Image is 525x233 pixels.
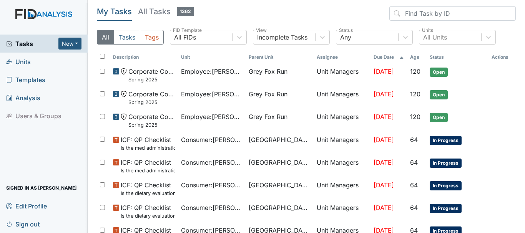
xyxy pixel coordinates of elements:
span: 64 [410,204,418,212]
a: Tasks [6,39,58,48]
span: ICF: QP Checklist Is the dietary evaluation current? (document the date in the comment section) [121,203,175,220]
span: Consumer : [PERSON_NAME][GEOGRAPHIC_DATA] [181,158,243,167]
th: Toggle SortBy [407,51,427,64]
div: Any [340,33,351,42]
span: Signed in as [PERSON_NAME] [6,182,77,194]
span: In Progress [430,181,462,190]
span: [GEOGRAPHIC_DATA] [249,180,311,190]
td: Unit Managers [314,86,370,109]
div: All Units [423,33,447,42]
small: Spring 2025 [128,121,175,129]
th: Toggle SortBy [370,51,407,64]
span: Open [430,68,448,77]
th: Toggle SortBy [110,51,178,64]
span: ICF: QP Checklist Is the dietary evaluation current? (document the date in the comment section) [121,180,175,197]
span: [GEOGRAPHIC_DATA] [249,158,311,167]
th: Assignee [314,51,370,64]
small: Is the med administration assessment current? (document the date in the comment section) [121,144,175,152]
span: 120 [410,68,420,75]
span: Analysis [6,92,40,104]
span: Grey Fox Run [249,67,287,76]
span: 64 [410,181,418,189]
span: Corporate Compliance Spring 2025 [128,112,175,129]
span: In Progress [430,204,462,213]
button: Tasks [114,30,140,45]
th: Actions [488,51,516,64]
button: Tags [140,30,164,45]
span: [DATE] [374,159,394,166]
span: Employee : [PERSON_NAME] [181,112,243,121]
span: In Progress [430,136,462,145]
div: Incomplete Tasks [257,33,307,42]
span: [DATE] [374,204,394,212]
button: All [97,30,114,45]
span: ICF: QP Checklist Is the med administration assessment current? (document the date in the comment... [121,158,175,174]
th: Toggle SortBy [178,51,246,64]
span: 120 [410,90,420,98]
span: Grey Fox Run [249,89,287,99]
span: Templates [6,74,45,86]
span: 1362 [177,7,194,16]
small: Is the dietary evaluation current? (document the date in the comment section) [121,212,175,220]
td: Unit Managers [314,200,370,223]
h5: All Tasks [138,6,194,17]
input: Find Task by ID [389,6,516,21]
div: All FIDs [174,33,196,42]
th: Toggle SortBy [427,51,488,64]
span: Consumer : [PERSON_NAME] [181,203,243,212]
span: 64 [410,136,418,144]
h5: My Tasks [97,6,132,17]
span: Grey Fox Run [249,112,287,121]
button: New [58,38,81,50]
span: [DATE] [374,90,394,98]
span: 64 [410,159,418,166]
span: Units [6,56,31,68]
td: Unit Managers [314,132,370,155]
td: Unit Managers [314,109,370,132]
span: [GEOGRAPHIC_DATA] [249,135,311,144]
span: [DATE] [374,136,394,144]
span: Employee : [PERSON_NAME] [181,89,243,99]
th: Toggle SortBy [246,51,314,64]
small: Is the dietary evaluation current? (document the date in the comment section) [121,190,175,197]
span: [DATE] [374,68,394,75]
span: Corporate Compliance Spring 2025 [128,89,175,106]
small: Spring 2025 [128,76,175,83]
span: Open [430,113,448,122]
td: Unit Managers [314,177,370,200]
small: Is the med administration assessment current? (document the date in the comment section) [121,167,175,174]
span: 120 [410,113,420,121]
span: In Progress [430,159,462,168]
span: Consumer : [PERSON_NAME] [181,180,243,190]
small: Spring 2025 [128,99,175,106]
span: [GEOGRAPHIC_DATA] [249,203,311,212]
span: Employee : [PERSON_NAME][GEOGRAPHIC_DATA] [181,67,243,76]
input: Toggle All Rows Selected [100,54,105,59]
span: Corporate Compliance Spring 2025 [128,67,175,83]
span: ICF: QP Checklist Is the med administration assessment current? (document the date in the comment... [121,135,175,152]
span: Sign out [6,218,40,230]
td: Unit Managers [314,155,370,177]
span: Open [430,90,448,99]
td: Unit Managers [314,64,370,86]
span: Consumer : [PERSON_NAME] [181,135,243,144]
span: Edit Profile [6,200,47,212]
span: [DATE] [374,181,394,189]
div: Type filter [97,30,164,45]
span: [DATE] [374,113,394,121]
